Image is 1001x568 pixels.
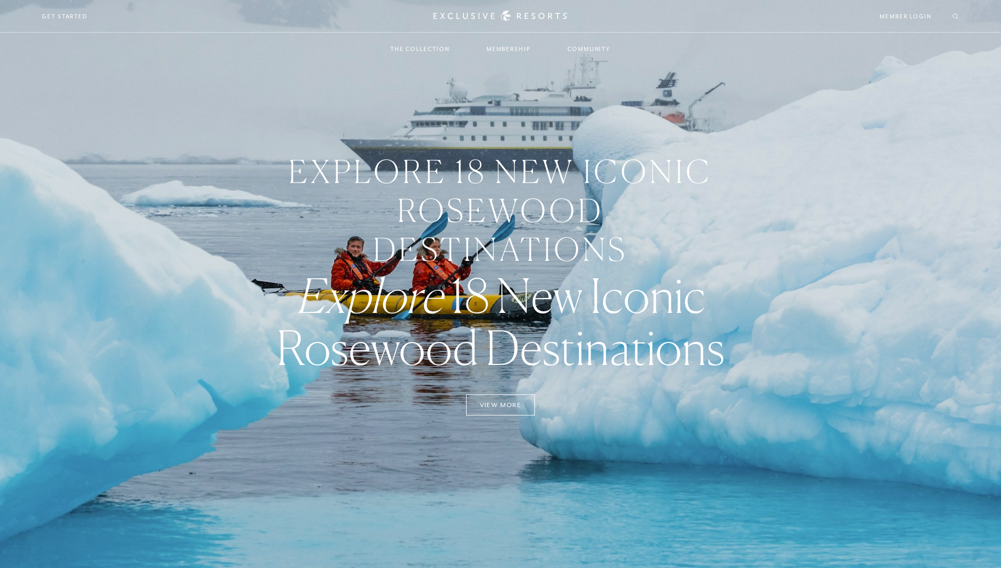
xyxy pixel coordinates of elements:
[467,395,535,415] a: View More
[287,153,714,269] h3: Explore 18 New Iconic Rosewood Destinations
[296,267,442,324] em: Explore
[476,34,541,64] a: Membership
[880,12,932,21] a: Member Login
[380,34,460,64] a: The Collection
[200,269,801,373] h3: 18 New Iconic Rosewood Destinations
[557,34,621,64] a: Community
[42,12,88,21] a: Get Started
